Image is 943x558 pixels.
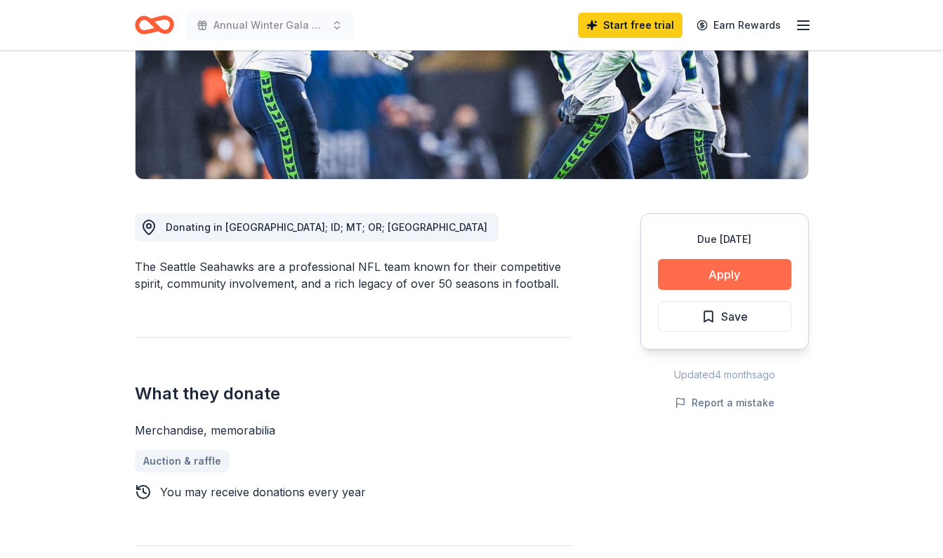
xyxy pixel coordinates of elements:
[185,11,354,39] button: Annual Winter Gala Silent Auction
[658,259,791,290] button: Apply
[135,450,230,472] a: Auction & raffle
[160,484,366,500] div: You may receive donations every year
[658,301,791,332] button: Save
[675,394,774,411] button: Report a mistake
[688,13,789,38] a: Earn Rewards
[135,383,573,405] h2: What they donate
[135,8,174,41] a: Home
[578,13,682,38] a: Start free trial
[213,17,326,34] span: Annual Winter Gala Silent Auction
[135,422,573,439] div: Merchandise, memorabilia
[721,307,748,326] span: Save
[135,258,573,292] div: The Seattle Seahawks are a professional NFL team known for their competitive spirit, community in...
[658,231,791,248] div: Due [DATE]
[166,221,487,233] span: Donating in [GEOGRAPHIC_DATA]; ID; MT; OR; [GEOGRAPHIC_DATA]
[640,366,809,383] div: Updated 4 months ago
